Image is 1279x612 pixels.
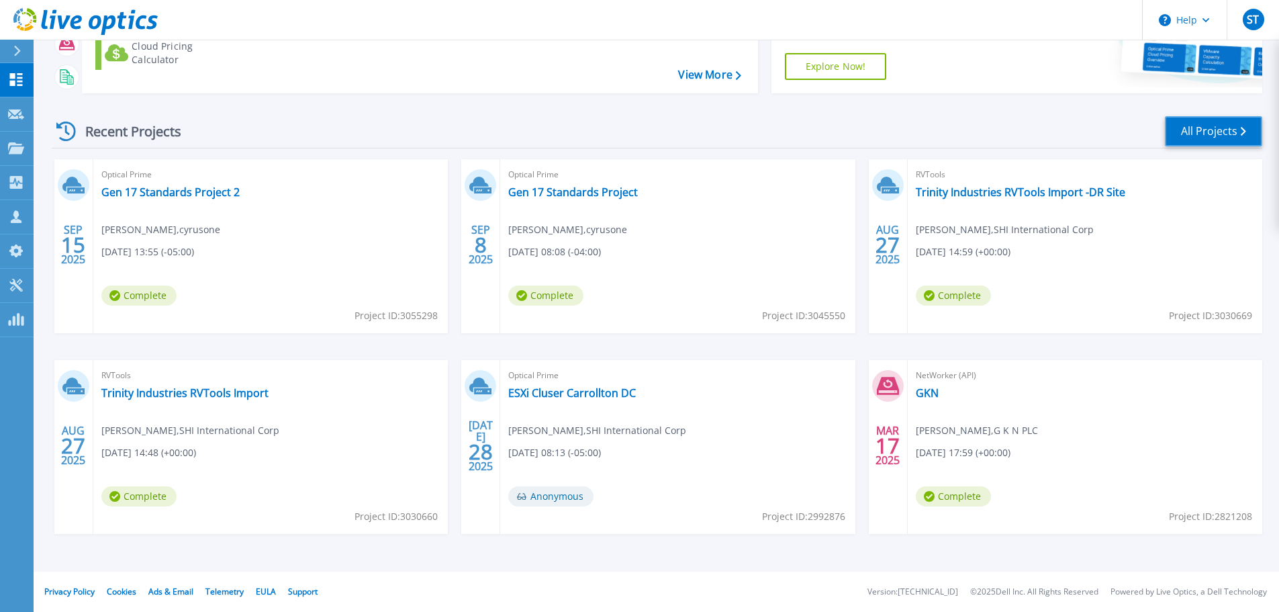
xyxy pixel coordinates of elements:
[785,53,887,80] a: Explore Now!
[101,245,194,259] span: [DATE] 13:55 (-05:00)
[916,245,1010,259] span: [DATE] 14:59 (+00:00)
[60,220,86,269] div: SEP 2025
[1169,509,1252,524] span: Project ID: 2821208
[508,445,601,460] span: [DATE] 08:13 (-05:00)
[678,69,741,81] a: View More
[256,586,276,597] a: EULA
[508,423,686,438] span: [PERSON_NAME] , SHI International Corp
[1110,588,1267,597] li: Powered by Live Optics, a Dell Technology
[508,245,601,259] span: [DATE] 08:08 (-04:00)
[916,222,1094,237] span: [PERSON_NAME] , SHI International Corp
[762,308,845,323] span: Project ID: 3045550
[916,486,991,507] span: Complete
[1165,116,1262,146] a: All Projects
[875,440,900,451] span: 17
[970,588,1098,597] li: © 2025 Dell Inc. All Rights Reserved
[916,286,991,306] span: Complete
[132,40,239,67] div: Cloud Pricing Calculator
[468,220,493,269] div: SEP 2025
[101,445,196,460] span: [DATE] 14:48 (+00:00)
[354,509,438,524] span: Project ID: 3030660
[875,421,900,470] div: MAR 2025
[101,423,279,438] span: [PERSON_NAME] , SHI International Corp
[52,115,199,148] div: Recent Projects
[1169,308,1252,323] span: Project ID: 3030669
[468,421,493,470] div: [DATE] 2025
[60,421,86,470] div: AUG 2025
[148,586,193,597] a: Ads & Email
[916,185,1125,199] a: Trinity Industries RVTools Import -DR Site
[762,509,845,524] span: Project ID: 2992876
[44,586,95,597] a: Privacy Policy
[101,185,240,199] a: Gen 17 Standards Project 2
[508,386,636,400] a: ESXi Cluser Carrollton DC
[508,368,847,383] span: Optical Prime
[916,386,939,400] a: GKN
[101,167,440,182] span: Optical Prime
[508,486,594,507] span: Anonymous
[101,368,440,383] span: RVTools
[508,185,638,199] a: Gen 17 Standards Project
[916,368,1254,383] span: NetWorker (API)
[469,446,493,457] span: 28
[288,586,318,597] a: Support
[95,36,245,70] a: Cloud Pricing Calculator
[867,588,958,597] li: Version: [TECHNICAL_ID]
[61,440,85,451] span: 27
[508,286,583,306] span: Complete
[205,586,244,597] a: Telemetry
[101,286,177,306] span: Complete
[101,222,220,237] span: [PERSON_NAME] , cyrusone
[916,423,1038,438] span: [PERSON_NAME] , G K N PLC
[475,239,487,251] span: 8
[101,386,269,400] a: Trinity Industries RVTools Import
[508,222,627,237] span: [PERSON_NAME] , cyrusone
[61,239,85,251] span: 15
[101,486,177,507] span: Complete
[1247,14,1259,25] span: ST
[875,220,900,269] div: AUG 2025
[508,167,847,182] span: Optical Prime
[354,308,438,323] span: Project ID: 3055298
[916,167,1254,182] span: RVTools
[875,239,900,251] span: 27
[916,445,1010,460] span: [DATE] 17:59 (+00:00)
[107,586,136,597] a: Cookies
